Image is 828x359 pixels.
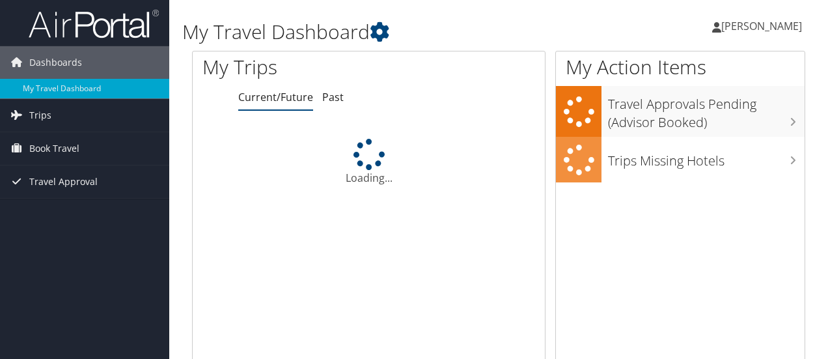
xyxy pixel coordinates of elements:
span: [PERSON_NAME] [721,19,802,33]
h3: Trips Missing Hotels [608,145,805,170]
a: Trips Missing Hotels [556,137,805,183]
a: Travel Approvals Pending (Advisor Booked) [556,86,805,136]
h3: Travel Approvals Pending (Advisor Booked) [608,89,805,132]
img: airportal-logo.png [29,8,159,39]
span: Trips [29,99,51,132]
a: Current/Future [238,90,313,104]
a: Past [322,90,344,104]
span: Travel Approval [29,165,98,198]
h1: My Trips [202,53,389,81]
span: Dashboards [29,46,82,79]
div: Loading... [193,139,545,186]
h1: My Action Items [556,53,805,81]
h1: My Travel Dashboard [182,18,604,46]
span: Book Travel [29,132,79,165]
a: [PERSON_NAME] [712,7,815,46]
